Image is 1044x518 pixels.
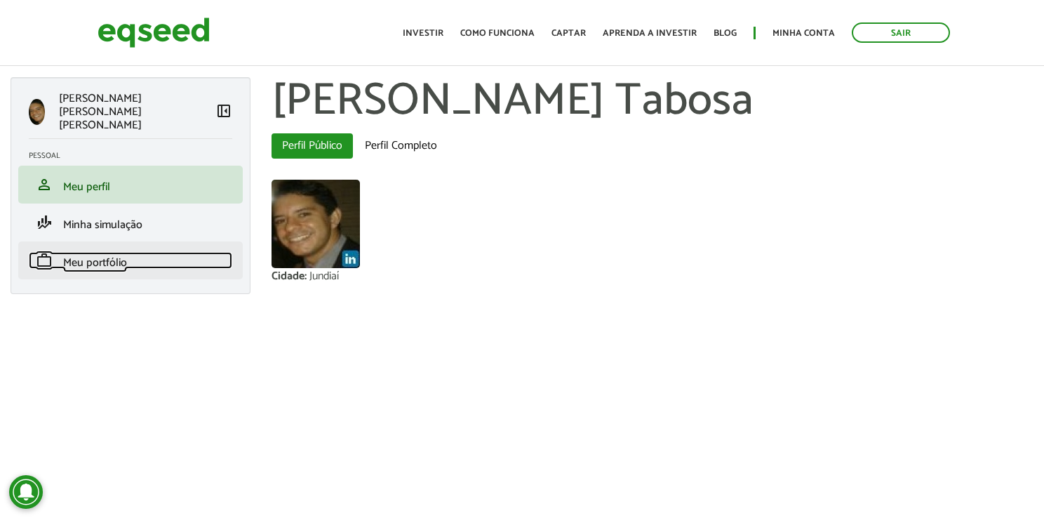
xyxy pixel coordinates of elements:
span: person [36,176,53,193]
a: Captar [551,29,586,38]
a: Sair [852,22,950,43]
span: finance_mode [36,214,53,231]
a: Perfil Público [272,133,353,159]
img: Foto de Antonio H. Tabosa [272,180,360,268]
a: Ver perfil do usuário. [272,180,360,268]
span: work [36,252,53,269]
p: [PERSON_NAME] [PERSON_NAME] [PERSON_NAME] [59,92,215,133]
li: Meu portfólio [18,241,243,279]
a: Aprenda a investir [603,29,697,38]
a: Colapsar menu [215,102,232,122]
span: left_panel_close [215,102,232,119]
img: EqSeed [98,14,210,51]
div: Cidade [272,271,309,282]
span: Meu perfil [63,178,110,197]
a: finance_modeMinha simulação [29,214,232,231]
a: personMeu perfil [29,176,232,193]
span: Minha simulação [63,215,142,234]
div: Jundiaí [309,271,339,282]
h1: [PERSON_NAME] Tabosa [272,77,1033,126]
a: Perfil Completo [354,133,448,159]
a: Blog [714,29,737,38]
span: Meu portfólio [63,253,127,272]
a: Minha conta [772,29,835,38]
a: Como funciona [460,29,535,38]
li: Meu perfil [18,166,243,204]
a: workMeu portfólio [29,252,232,269]
li: Minha simulação [18,204,243,241]
h2: Pessoal [29,152,243,160]
span: : [304,267,307,286]
a: Investir [403,29,443,38]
